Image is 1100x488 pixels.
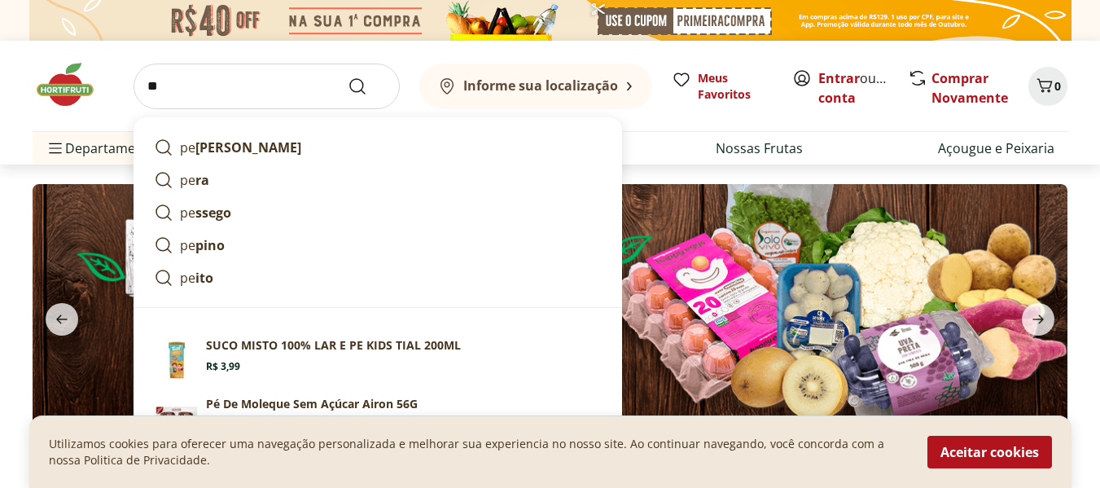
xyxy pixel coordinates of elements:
span: 0 [1054,78,1061,94]
p: Utilizamos cookies para oferecer uma navegação personalizada e melhorar sua experiencia no nosso ... [49,436,908,468]
a: pera [147,164,608,196]
img: Hortifruti [33,60,114,109]
button: Carrinho [1028,67,1067,106]
b: Informe sua localização [463,77,618,95]
a: Açougue e Peixaria [938,138,1054,158]
p: pe [180,235,225,255]
img: Principal [154,396,199,442]
a: pessego [147,196,608,229]
button: next [1009,303,1067,336]
p: pe [180,170,209,190]
button: Submit Search [348,77,387,96]
a: PrincipalPé De Moleque Sem Açúcar Airon 56GR$ 13,99 [147,389,608,448]
strong: pino [195,236,225,254]
p: Pé De Moleque Sem Açúcar Airon 56G [206,396,418,412]
a: Meus Favoritos [672,70,773,103]
a: peito [147,262,608,294]
p: pe [180,268,213,288]
strong: ra [195,171,209,189]
a: Suco Misto 100% Laranja e Pera Kids Tial 200mlSUCO MISTO 100% LAR E PE KIDS TIAL 200MLR$ 3,99 [147,331,608,389]
strong: ito [195,269,213,287]
img: Suco Misto 100% Laranja e Pera Kids Tial 200ml [154,337,199,383]
button: previous [33,303,91,336]
a: Comprar Novamente [931,69,1008,107]
span: Departamentos [46,129,163,168]
button: Informe sua localização [419,64,652,109]
strong: [PERSON_NAME] [195,138,301,156]
p: SUCO MISTO 100% LAR E PE KIDS TIAL 200ML [206,337,461,354]
a: Entrar [818,69,860,87]
button: Aceitar cookies [927,436,1052,468]
strong: ssego [195,204,231,222]
p: pe [180,138,301,157]
span: R$ 3,99 [206,360,240,373]
button: Menu [46,129,65,168]
input: search [134,64,400,109]
a: pepino [147,229,608,262]
span: Meus Favoritos [698,70,773,103]
a: Nossas Frutas [716,138,803,158]
span: ou [818,68,891,108]
a: pe[PERSON_NAME] [147,131,608,164]
a: Criar conta [818,69,908,107]
p: pe [180,203,231,222]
